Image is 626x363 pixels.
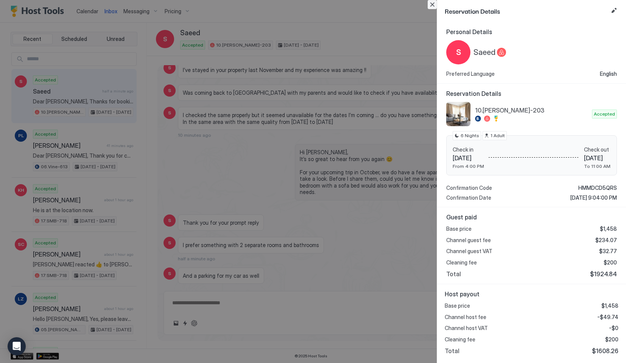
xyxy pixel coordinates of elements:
[445,6,608,16] span: Reservation Details
[578,185,617,191] span: HMMDCD5QRS
[453,154,484,162] span: [DATE]
[584,163,610,169] span: To 11:00 AM
[453,146,484,153] span: Check in
[446,213,617,221] span: Guest paid
[584,146,610,153] span: Check out
[445,290,618,298] span: Host payout
[456,47,461,58] span: S
[570,194,617,201] span: [DATE] 9:04:00 PM
[491,132,505,139] span: 1 Adult
[475,106,589,114] span: 10.[PERSON_NAME]-203
[446,248,492,255] span: Channel guest VAT
[445,314,486,321] span: Channel host fee
[590,270,617,278] span: $1924.84
[594,111,615,117] span: Accepted
[584,154,610,162] span: [DATE]
[605,336,618,343] span: $200
[445,302,470,309] span: Base price
[445,325,488,332] span: Channel host VAT
[446,194,491,201] span: Confirmation Date
[446,90,617,97] span: Reservation Details
[609,6,618,15] button: Edit reservation
[445,347,459,355] span: Total
[592,347,618,355] span: $1608.26
[461,132,479,139] span: 6 Nights
[446,270,461,278] span: Total
[600,225,617,232] span: $1,458
[446,185,492,191] span: Confirmation Code
[446,237,491,244] span: Channel guest fee
[599,248,617,255] span: $32.77
[8,337,26,355] div: Open Intercom Messenger
[446,28,617,36] span: Personal Details
[446,225,472,232] span: Base price
[601,302,618,309] span: $1,458
[445,336,475,343] span: Cleaning fee
[604,259,617,266] span: $200
[446,259,477,266] span: Cleaning fee
[453,163,484,169] span: From 4:00 PM
[473,48,495,57] span: Saeed
[446,70,495,77] span: Preferred Language
[609,325,618,332] span: -$0
[600,70,617,77] span: English
[446,102,470,126] div: listing image
[597,314,618,321] span: -$49.74
[595,237,617,244] span: $234.07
